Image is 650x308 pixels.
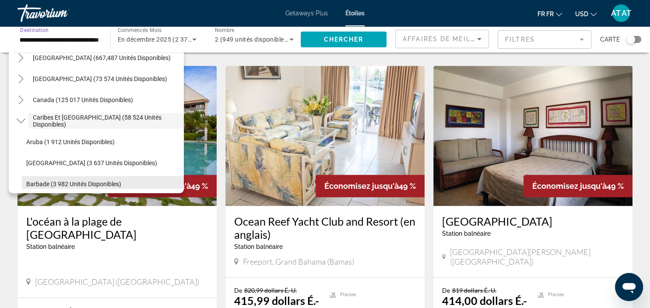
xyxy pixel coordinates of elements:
span: 819 dollars É.-U. [452,287,496,294]
span: Station balnéaire [26,243,75,250]
span: De [234,287,242,294]
a: L'océan à la plage de [GEOGRAPHIC_DATA] [26,215,208,241]
button: [GEOGRAPHIC_DATA] (73 574 unités disponibles) [28,71,184,87]
a: Getaways Plus [285,10,328,17]
mat-select: Trier par [403,34,481,44]
img: 2093I01L.jpg [225,66,425,206]
div: 49 % [316,175,425,197]
span: fr fr [538,11,554,18]
button: Toggle Canada (15 017 unités disponibles) [13,92,28,108]
button: [GEOGRAPHIC_DATA] (667,487 unités disponibles) [28,50,184,66]
button: Canada (125 017 unités disponibles) [28,92,184,108]
span: USD [575,11,588,18]
span: Commencés Mois [118,27,162,33]
span: Affaires de Meilleures [403,35,499,42]
button: Filtrer [498,30,591,49]
span: Piscine [340,292,356,297]
a: Ocean Reef Yacht Club and Resort (en anglais) [234,215,416,241]
span: Carte [600,33,620,46]
button: [GEOGRAPHIC_DATA] (3 637 unités disponibles) [22,155,184,171]
button: Changer de langue [538,7,562,20]
span: Barbade (3 982 unités disponibles) [26,181,121,188]
span: Destination [20,27,49,33]
span: 2 (949 unités disponibles) [215,36,289,43]
span: 820,99 dollars É.-U. [244,287,297,294]
span: Canada (125 017 unités disponibles) [33,96,133,103]
span: Aruba (1 912 unités disponibles) [26,138,115,145]
span: [GEOGRAPHIC_DATA] (73 574 unités disponibles) [33,75,167,82]
span: Station balnéaire [234,243,283,250]
button: Chercher [301,32,386,47]
span: [GEOGRAPHIC_DATA][PERSON_NAME] ([GEOGRAPHIC_DATA]) [450,247,624,266]
span: Chercher [324,36,364,43]
span: En décembre 2025 (2 370 unités disponibles) [118,36,247,43]
span: [GEOGRAPHIC_DATA] (667,487 unités disponibles) [33,54,171,61]
a: [GEOGRAPHIC_DATA] [442,215,624,228]
span: Freeport, Grand Bahama (Bamas) [243,257,354,266]
span: AT AT [611,9,631,18]
div: 49 % [524,175,632,197]
span: Station balnéaire [442,230,491,237]
iframe: Bouton de lancement de la fenêtre de messagerie [615,273,643,301]
button: Barbade (3 982 unités disponibles) [22,176,184,192]
span: De [442,287,450,294]
button: Menu utilisateur [610,4,632,22]
a: Travorium [18,2,105,25]
button: Aruba (1 912 unités disponibles) [22,134,184,150]
button: Basculer les îles Antilles et les îles atlantiques (58 524 unités disponibles) [13,113,28,129]
span: Piscine [548,292,564,297]
span: Économisez jusqu'à [532,181,607,191]
span: [GEOGRAPHIC_DATA] (3 637 unités disponibles) [26,159,157,166]
button: Toggle United States (667,487 unités disponibles) [13,50,28,66]
span: Nombre [215,27,234,33]
span: Caribes et [GEOGRAPHIC_DATA] (58 524 unités disponibles) [33,114,179,128]
span: [GEOGRAPHIC_DATA] ([GEOGRAPHIC_DATA]) [35,277,199,287]
span: Économisez jusqu'à [324,181,399,191]
button: Caribes et [GEOGRAPHIC_DATA] (58 524 unités disponibles) [28,113,184,129]
a: Étoiles [345,10,365,17]
img: 4859I01L.jpg [433,66,632,206]
button: Toggle Mexico (73 574 unités disponibles) [13,71,28,87]
button: Changement de monnaie [575,7,597,20]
